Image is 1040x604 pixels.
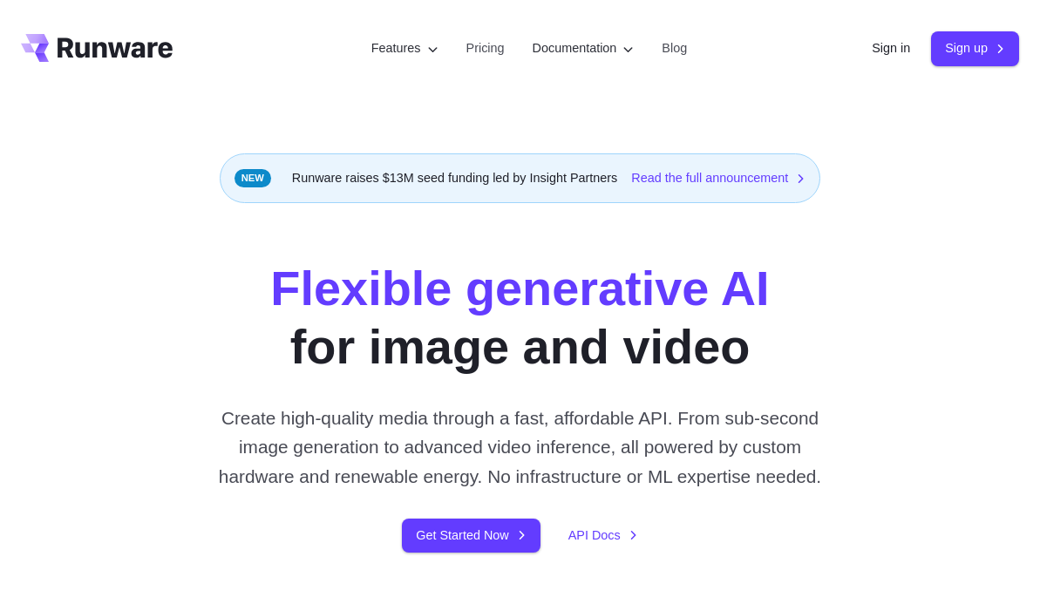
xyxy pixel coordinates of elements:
[371,38,438,58] label: Features
[662,38,687,58] a: Blog
[466,38,505,58] a: Pricing
[931,31,1019,65] a: Sign up
[631,168,805,188] a: Read the full announcement
[872,38,910,58] a: Sign in
[270,259,769,376] h1: for image and video
[270,261,769,316] strong: Flexible generative AI
[533,38,635,58] label: Documentation
[220,153,821,203] div: Runware raises $13M seed funding led by Insight Partners
[201,404,839,491] p: Create high-quality media through a fast, affordable API. From sub-second image generation to adv...
[568,526,638,546] a: API Docs
[402,519,540,553] a: Get Started Now
[21,34,173,62] a: Go to /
